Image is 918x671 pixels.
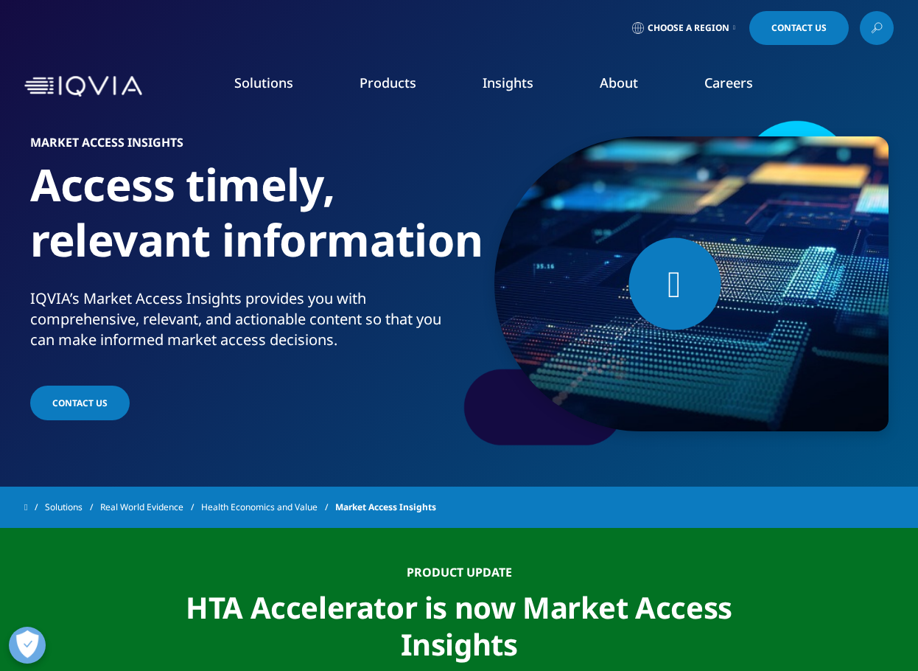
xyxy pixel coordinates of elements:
[30,386,130,420] a: CONTACT US
[175,565,743,580] div: Product update
[100,494,201,521] a: Real World Evidence
[30,136,454,157] h6: Market Access Insights
[600,74,638,91] a: About
[9,627,46,664] button: Open Preferences
[148,52,894,121] nav: Primary
[335,494,436,521] span: Market Access Insights
[771,24,827,32] span: Contact Us
[30,288,454,359] p: IQVIA’s Market Access Insights provides you with comprehensive, relevant, and actionable content ...
[234,74,293,91] a: Solutions
[704,74,753,91] a: Careers
[52,397,108,409] span: CONTACT US
[483,74,533,91] a: Insights
[175,580,743,663] div: HTA Accelerator is now Market Access Insights
[30,157,454,288] h1: Access timely, relevant information
[201,494,335,521] a: Health Economics and Value
[360,74,416,91] a: Products
[24,76,142,97] img: IQVIA Healthcare Information Technology and Pharma Clinical Research Company
[749,11,849,45] a: Contact Us
[648,22,729,34] span: Choose a Region
[45,494,100,521] a: Solutions
[494,136,889,431] img: 2695_big-data-binary-code-concept-interconnected-blocks-of-data.jpg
